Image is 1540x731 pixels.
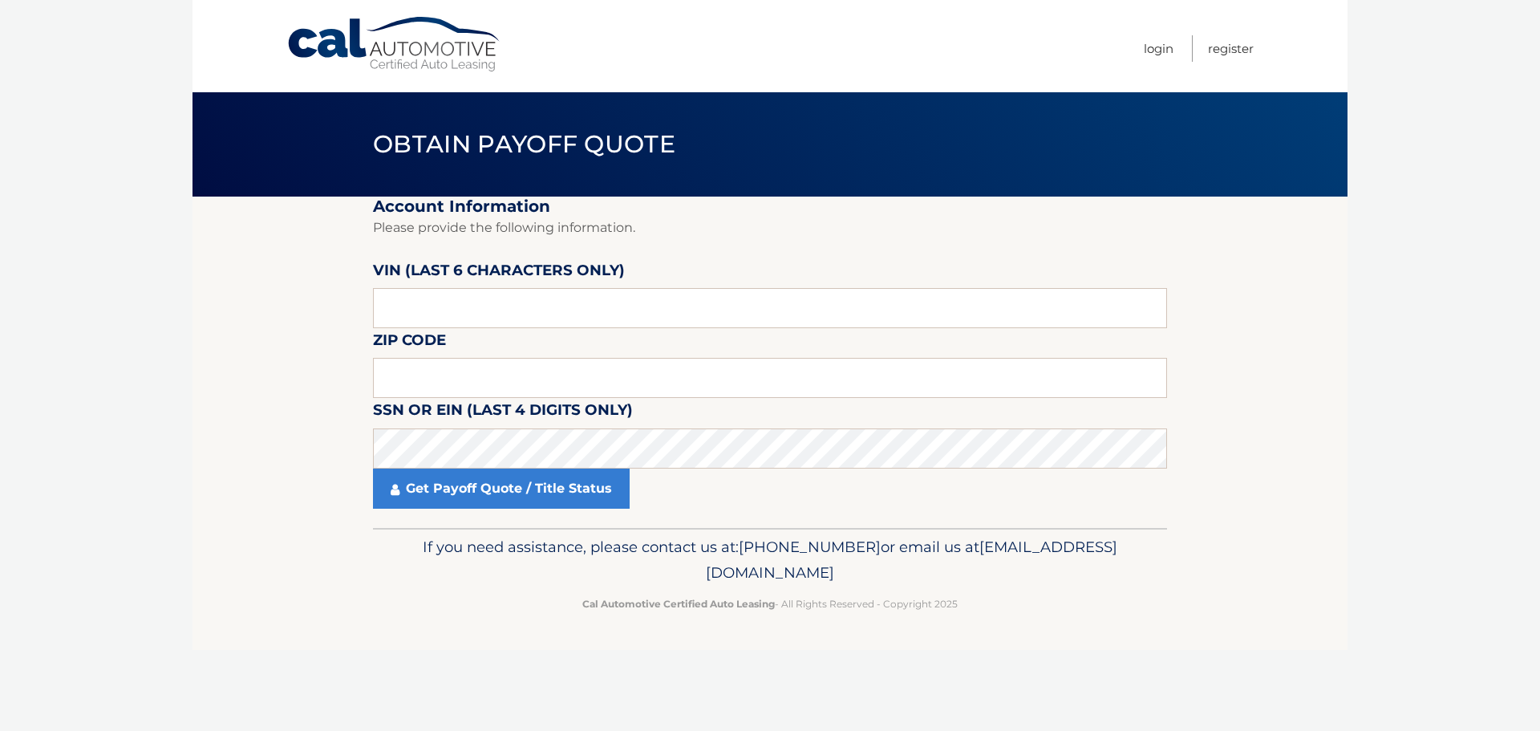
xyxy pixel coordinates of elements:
strong: Cal Automotive Certified Auto Leasing [582,598,775,610]
a: Get Payoff Quote / Title Status [373,469,630,509]
a: Login [1144,35,1173,62]
label: Zip Code [373,328,446,358]
a: Register [1208,35,1254,62]
p: Please provide the following information. [373,217,1167,239]
label: VIN (last 6 characters only) [373,258,625,288]
span: [PHONE_NUMBER] [739,538,881,556]
p: - All Rights Reserved - Copyright 2025 [383,595,1157,612]
a: Cal Automotive [286,16,503,73]
label: SSN or EIN (last 4 digits only) [373,398,633,428]
h2: Account Information [373,197,1167,217]
span: Obtain Payoff Quote [373,129,675,159]
p: If you need assistance, please contact us at: or email us at [383,534,1157,586]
